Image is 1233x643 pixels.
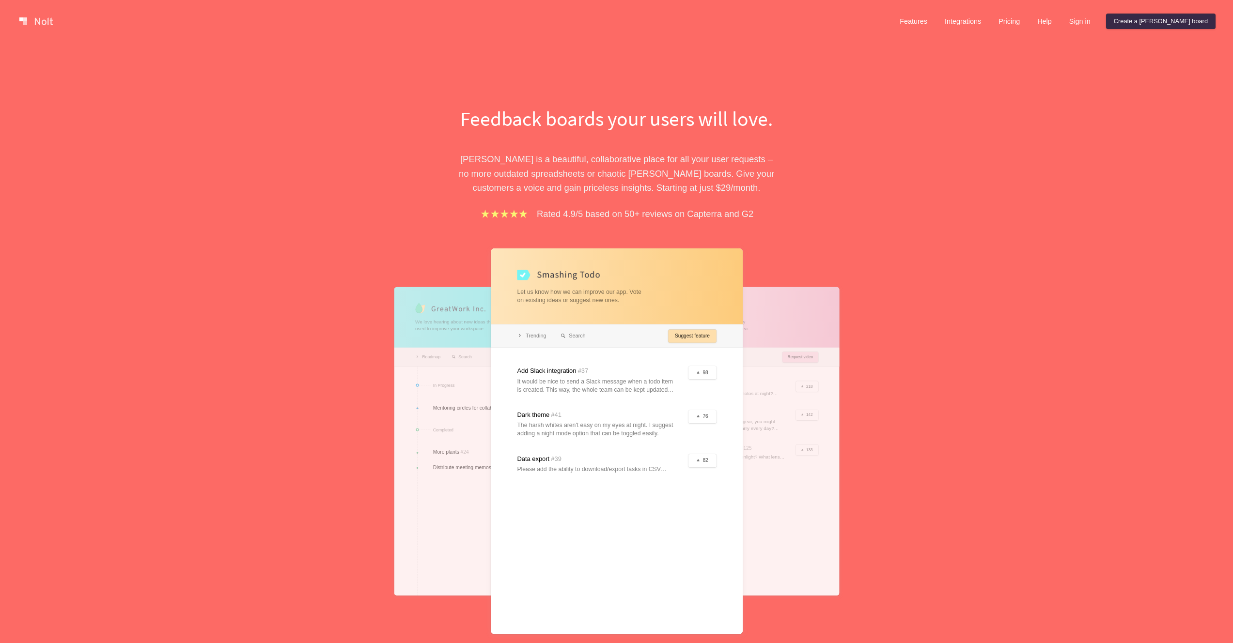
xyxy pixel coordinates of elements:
a: Help [1030,14,1060,29]
p: [PERSON_NAME] is a beautiful, collaborative place for all your user requests – no more outdated s... [450,152,784,195]
a: Sign in [1061,14,1098,29]
a: Pricing [991,14,1028,29]
a: Create a [PERSON_NAME] board [1106,14,1216,29]
h1: Feedback boards your users will love. [450,105,784,133]
a: Features [892,14,935,29]
img: stars.b067e34983.png [480,208,529,219]
p: Rated 4.9/5 based on 50+ reviews on Capterra and G2 [537,207,753,221]
a: Integrations [937,14,989,29]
